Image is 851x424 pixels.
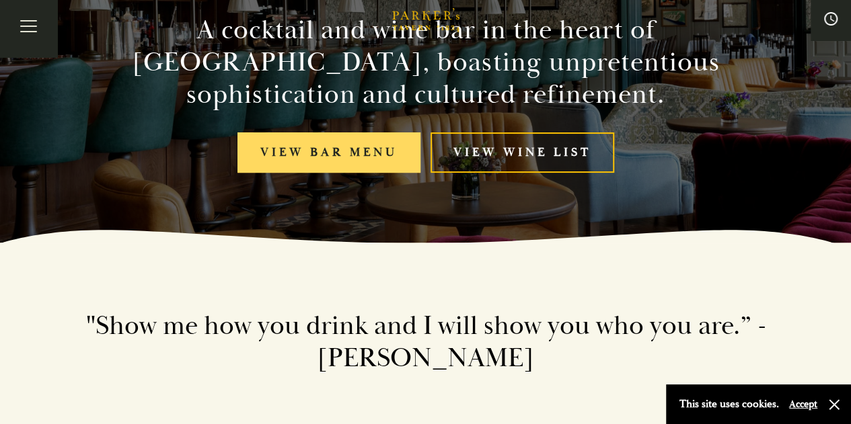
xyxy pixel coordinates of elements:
[789,398,817,411] button: Accept
[42,310,809,374] h2: "Show me how you drink and I will show you who you are.” - [PERSON_NAME]
[237,132,420,173] a: View bar menu
[431,132,614,173] a: View Wine List
[679,394,779,414] p: This site uses cookies.
[119,14,733,111] h2: A cocktail and wine bar in the heart of [GEOGRAPHIC_DATA], boasting unpretentious sophistication ...
[827,398,841,411] button: Close and accept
